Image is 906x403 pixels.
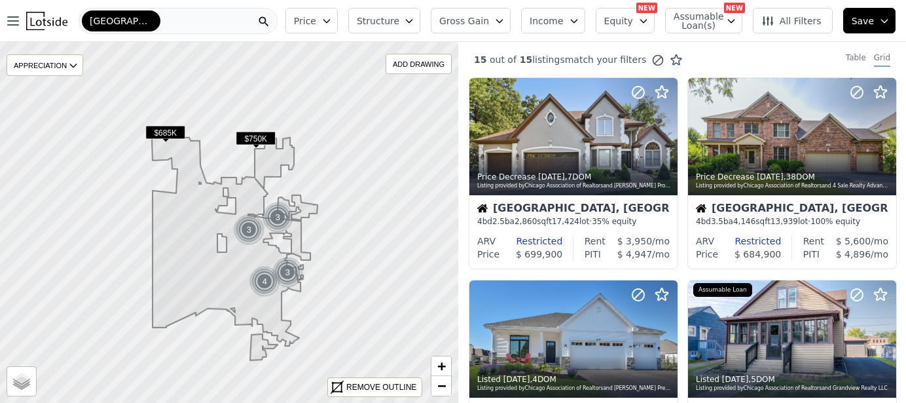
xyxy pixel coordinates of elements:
span: + [437,358,446,374]
button: All Filters [753,8,833,33]
div: Listing provided by Chicago Association of Realtors and [PERSON_NAME] Properties [477,182,671,190]
button: Save [843,8,896,33]
div: Rent [585,235,606,248]
div: /mo [820,248,888,261]
a: Price Decrease [DATE],7DOMListing provided byChicago Association of Realtorsand [PERSON_NAME] Pro... [469,77,677,269]
div: Listed , 5 DOM [696,374,890,385]
span: 17,424 [552,217,579,226]
div: REMOVE OUTLINE [346,381,416,393]
div: /mo [601,248,670,261]
button: Gross Gain [431,8,511,33]
div: Rent [803,235,824,248]
div: /mo [606,235,670,248]
div: 3 [272,257,303,288]
span: Structure [357,14,399,28]
div: [GEOGRAPHIC_DATA], [GEOGRAPHIC_DATA] [477,203,670,216]
span: − [437,377,446,394]
span: $ 4,947 [617,249,652,259]
div: Grid [874,52,890,67]
span: Equity [604,14,633,28]
span: $ 684,900 [734,249,781,259]
div: Listing provided by Chicago Association of Realtors and [PERSON_NAME] Premiere Properties [477,385,671,393]
div: Table [846,52,866,67]
div: 3 [262,202,293,233]
span: 13,939 [770,217,798,226]
div: 3 [233,214,264,246]
span: Gross Gain [439,14,489,28]
time: 2025-09-15 12:56 [538,172,565,182]
span: All Filters [761,14,822,28]
div: out of listings [458,53,683,67]
div: Price Decrease , 7 DOM [477,172,671,182]
span: Assumable Loan(s) [674,12,716,30]
div: 4 bd 2.5 ba sqft lot · 35% equity [477,216,670,227]
div: 4 bd 3.5 ba sqft lot · 100% equity [696,216,888,227]
img: House [477,203,488,214]
a: Zoom out [431,376,451,396]
div: [GEOGRAPHIC_DATA], [GEOGRAPHIC_DATA] [696,203,888,216]
div: Price Decrease , 38 DOM [696,172,890,182]
div: Price [696,248,718,261]
a: Layers [7,367,36,396]
span: Save [852,14,874,28]
div: Listing provided by Chicago Association of Realtors and Grandview Realty LLC [696,385,890,393]
div: NEW [636,3,657,13]
div: Listing provided by Chicago Association of Realtors and 4 Sale Realty Advantage [696,182,890,190]
button: Income [521,8,585,33]
time: 2025-09-12 18:17 [503,375,530,384]
span: 4,146 [733,217,755,226]
button: Equity [596,8,655,33]
div: $685K [145,126,185,145]
button: Price [285,8,338,33]
img: g1.png [249,266,281,297]
span: $ 4,896 [836,249,871,259]
button: Assumable Loan(s) [665,8,742,33]
img: g1.png [262,202,294,233]
span: Price [294,14,316,28]
div: APPRECIATION [7,54,83,76]
div: ARV [696,235,714,248]
img: g1.png [272,257,304,288]
div: PITI [585,248,601,261]
span: 15 [474,54,486,65]
img: Lotside [26,12,67,30]
span: Income [530,14,564,28]
span: $ 5,600 [836,236,871,246]
div: $750K [236,132,276,151]
span: $750K [236,132,276,145]
time: 2025-09-12 21:57 [757,172,784,182]
div: ADD DRAWING [386,54,451,73]
span: $685K [145,126,185,140]
div: Price [477,248,499,261]
div: Restricted [496,235,562,248]
a: Zoom in [431,356,451,376]
span: 15 [516,54,532,65]
time: 2025-09-12 00:00 [722,375,749,384]
img: g1.png [233,214,265,246]
div: 4 [249,266,280,297]
img: House [696,203,706,214]
span: $ 699,900 [516,249,562,259]
div: PITI [803,248,820,261]
span: match your filters [565,53,647,66]
div: ARV [477,235,496,248]
span: $ 3,950 [617,236,652,246]
div: Listed , 4 DOM [477,374,671,385]
div: /mo [824,235,888,248]
button: Structure [348,8,420,33]
span: [GEOGRAPHIC_DATA] [90,14,153,28]
a: Price Decrease [DATE],38DOMListing provided byChicago Association of Realtorsand 4 Sale Realty Ad... [687,77,896,269]
span: 2,860 [515,217,537,226]
div: Restricted [714,235,781,248]
div: Assumable Loan [693,283,752,297]
div: NEW [724,3,745,13]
